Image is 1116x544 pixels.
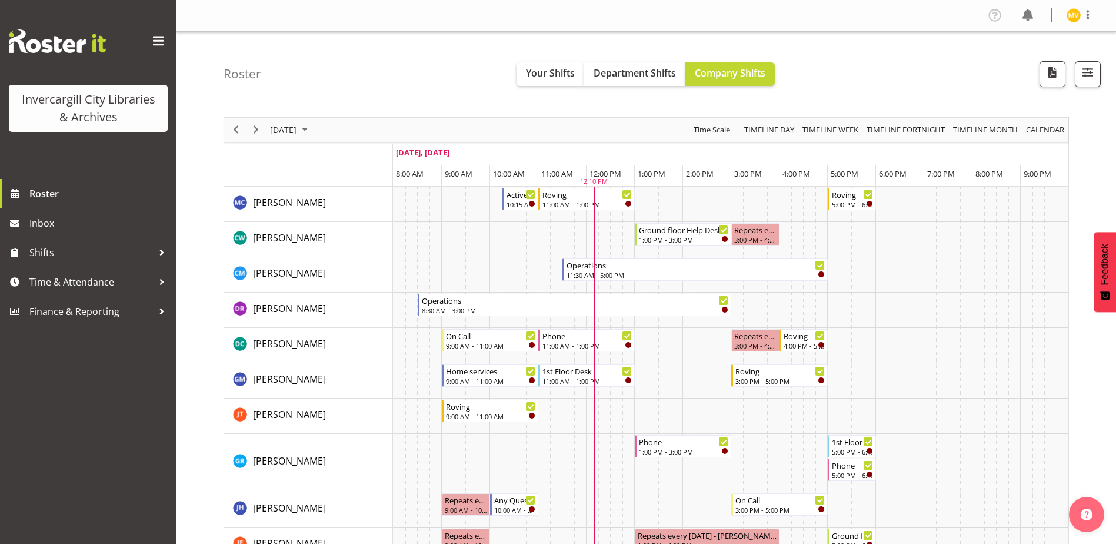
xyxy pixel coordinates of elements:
[246,118,266,142] div: next period
[253,195,326,210] a: [PERSON_NAME]
[567,259,825,271] div: Operations
[639,235,728,244] div: 1:00 PM - 3:00 PM
[445,494,487,506] div: Repeats every [DATE] - [PERSON_NAME]
[832,188,873,200] div: Roving
[685,62,775,86] button: Company Shifts
[638,529,777,541] div: Repeats every [DATE] - [PERSON_NAME]
[224,363,393,399] td: Gabriel McKay Smith resource
[224,257,393,293] td: Cindy Mulrooney resource
[735,505,825,515] div: 3:00 PM - 5:00 PM
[639,447,728,456] div: 1:00 PM - 3:00 PM
[226,118,246,142] div: previous period
[567,270,825,280] div: 11:30 AM - 5:00 PM
[692,122,732,137] button: Time Scale
[742,122,797,137] button: Timeline Day
[542,365,632,377] div: 1st Floor Desk
[734,235,777,244] div: 3:00 PM - 4:00 PM
[927,168,955,179] span: 7:00 PM
[635,435,731,457] div: Grace Roscoe-Squires"s event - Phone Begin From Tuesday, October 7, 2025 at 1:00:00 PM GMT+13:00 ...
[542,376,632,386] div: 11:00 AM - 1:00 PM
[502,188,539,210] div: Aurora Catu"s event - Active Rhyming Begin From Tuesday, October 7, 2025 at 10:15:00 AM GMT+13:00...
[29,303,153,320] span: Finance & Reporting
[1024,168,1051,179] span: 9:00 PM
[542,200,632,209] div: 11:00 AM - 1:00 PM
[542,341,632,350] div: 11:00 AM - 1:00 PM
[832,459,873,471] div: Phone
[224,222,393,257] td: Catherine Wilson resource
[734,330,777,341] div: Repeats every [DATE] - [PERSON_NAME]
[731,223,779,246] div: Catherine Wilson"s event - Repeats every tuesday - Catherine Wilson Begin From Tuesday, October 7...
[224,399,393,434] td: Glen Tomlinson resource
[1075,61,1101,87] button: Filter Shifts
[542,330,632,341] div: Phone
[1094,232,1116,312] button: Feedback - Show survey
[253,373,326,386] span: [PERSON_NAME]
[638,168,665,179] span: 1:00 PM
[493,168,525,179] span: 10:00 AM
[1081,509,1092,520] img: help-xxl-2.png
[832,470,873,480] div: 5:00 PM - 6:00 PM
[494,505,535,515] div: 10:00 AM - 11:00 AM
[865,122,947,137] button: Fortnight
[445,529,487,541] div: Repeats every [DATE] - [PERSON_NAME]
[801,122,860,137] span: Timeline Week
[1040,61,1065,87] button: Download a PDF of the roster for the current day
[801,122,861,137] button: Timeline Week
[635,223,731,246] div: Catherine Wilson"s event - Ground floor Help Desk Begin From Tuesday, October 7, 2025 at 1:00:00 ...
[29,214,171,232] span: Inbox
[1024,122,1067,137] button: Month
[735,376,825,386] div: 3:00 PM - 5:00 PM
[29,244,153,261] span: Shifts
[253,455,326,467] span: [PERSON_NAME]
[784,330,825,341] div: Roving
[832,447,873,456] div: 5:00 PM - 6:00 PM
[695,67,765,79] span: Company Shifts
[446,341,535,350] div: 9:00 AM - 11:00 AM
[494,494,535,506] div: Any Questions
[832,529,873,541] div: Ground floor Help Desk
[224,293,393,328] td: Debra Robinson resource
[253,301,326,316] a: [PERSON_NAME]
[442,329,538,351] div: Donald Cunningham"s event - On Call Begin From Tuesday, October 7, 2025 at 9:00:00 AM GMT+13:00 E...
[589,168,621,179] span: 12:00 PM
[224,328,393,363] td: Donald Cunningham resource
[253,196,326,209] span: [PERSON_NAME]
[253,408,326,421] span: [PERSON_NAME]
[224,434,393,492] td: Grace Roscoe-Squires resource
[951,122,1020,137] button: Timeline Month
[253,267,326,280] span: [PERSON_NAME]
[731,329,779,351] div: Donald Cunningham"s event - Repeats every tuesday - Donald Cunningham Begin From Tuesday, October...
[445,168,472,179] span: 9:00 AM
[442,493,490,516] div: Jillian Hunter"s event - Repeats every tuesday - Jillian Hunter Begin From Tuesday, October 7, 20...
[507,188,536,200] div: Active Rhyming
[446,330,535,341] div: On Call
[542,188,632,200] div: Roving
[580,177,608,187] div: 12:10 PM
[253,337,326,351] a: [PERSON_NAME]
[422,294,728,306] div: Operations
[538,188,635,210] div: Aurora Catu"s event - Roving Begin From Tuesday, October 7, 2025 at 11:00:00 AM GMT+13:00 Ends At...
[1025,122,1065,137] span: calendar
[1067,8,1081,22] img: marion-van-voornveld11681.jpg
[517,62,584,86] button: Your Shifts
[266,118,315,142] div: October 7, 2025
[422,306,728,315] div: 8:30 AM - 3:00 PM
[1100,244,1110,285] span: Feedback
[865,122,946,137] span: Timeline Fortnight
[828,188,876,210] div: Aurora Catu"s event - Roving Begin From Tuesday, October 7, 2025 at 5:00:00 PM GMT+13:00 Ends At ...
[735,494,825,506] div: On Call
[224,67,261,81] h4: Roster
[734,168,762,179] span: 3:00 PM
[734,224,777,235] div: Repeats every [DATE] - [PERSON_NAME]
[832,200,873,209] div: 5:00 PM - 6:00 PM
[253,372,326,386] a: [PERSON_NAME]
[445,505,487,515] div: 9:00 AM - 10:00 AM
[639,224,728,235] div: Ground floor Help Desk
[879,168,907,179] span: 6:00 PM
[731,493,828,516] div: Jillian Hunter"s event - On Call Begin From Tuesday, October 7, 2025 at 3:00:00 PM GMT+13:00 Ends...
[686,168,714,179] span: 2:00 PM
[446,376,535,386] div: 9:00 AM - 11:00 AM
[269,122,298,137] span: [DATE]
[975,168,1003,179] span: 8:00 PM
[562,258,828,281] div: Cindy Mulrooney"s event - Operations Begin From Tuesday, October 7, 2025 at 11:30:00 AM GMT+13:00...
